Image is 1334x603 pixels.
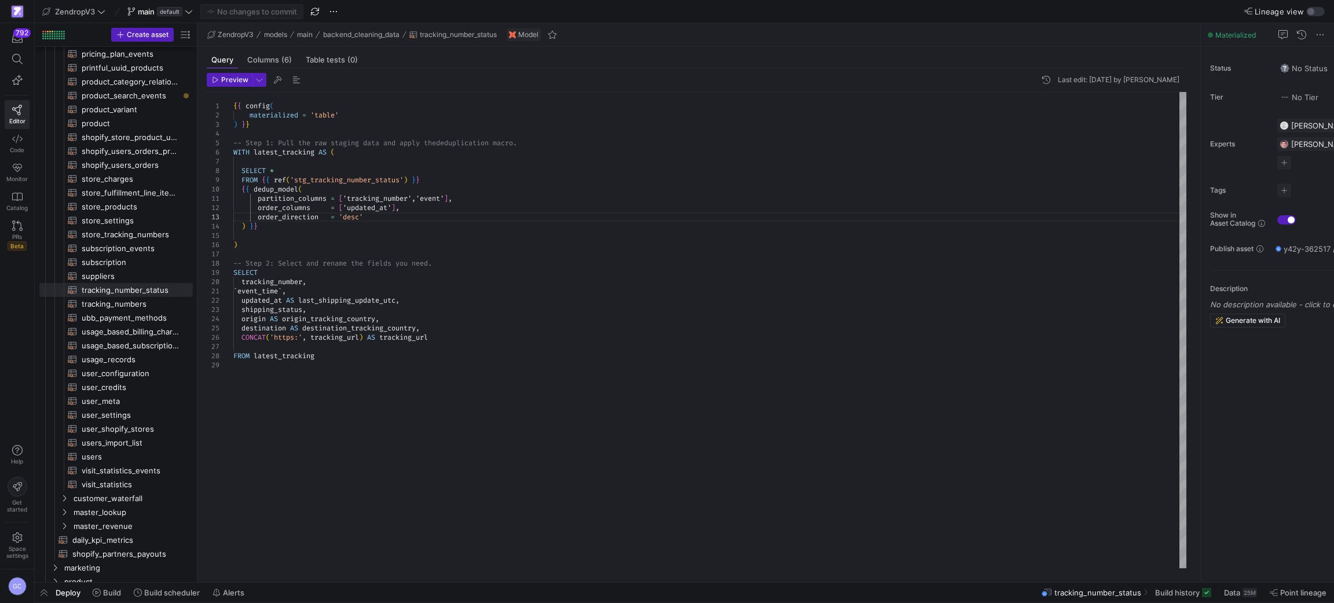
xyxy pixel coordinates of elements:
span: tracking_url [379,333,428,342]
span: store_fulfillment_line_items​​​​​​​​​​ [82,186,179,200]
a: product_category_relations​​​​​​​​​​ [39,75,193,89]
span: main [138,7,155,16]
span: 'updated_at' [343,203,391,212]
div: 2 [207,111,219,120]
div: 26 [207,333,219,342]
div: 25M [1243,588,1257,597]
div: 24 [207,314,219,323]
button: main [294,28,316,42]
span: product [64,575,191,589]
span: tracking_numbers​​​​​​​​​​ [82,297,179,311]
span: Generate with AI [1226,317,1280,325]
span: Status [1210,64,1268,72]
span: visit_statistics_events​​​​​​​​​​ [82,464,179,477]
span: { [266,175,270,185]
span: , [375,314,379,323]
span: shopify_users_orders_products​​​​​​​​​​ [82,145,179,158]
span: ` [278,286,282,296]
button: Build history [1150,583,1216,602]
div: Press SPACE to select this row. [39,241,193,255]
span: ( [270,101,274,111]
a: users​​​​​​​​​​ [39,450,193,464]
span: , [395,296,400,305]
span: , [302,277,306,286]
div: Press SPACE to select this row. [39,380,193,394]
span: shopify_store_product_unit_sold_data​​​​​​​​​​ [82,131,179,144]
span: user_credits​​​​​​​​​​ [82,381,179,394]
span: [ [339,203,343,212]
span: ( [331,148,335,157]
a: Monitor [5,158,30,187]
span: deduplication macro. [436,138,517,148]
span: destination [241,323,286,333]
span: users​​​​​​​​​​ [82,450,179,464]
a: user_shopify_stores​​​​​​​​​​ [39,422,193,436]
span: product_search_events​​​​​​​​​​ [82,89,179,102]
div: 4 [207,129,219,138]
span: shipping_status [241,305,302,314]
div: 21 [207,286,219,296]
span: ref [274,175,286,185]
a: usage_based_billing_charges​​​​​​​​​​ [39,325,193,339]
button: Help [5,440,30,470]
span: backend_cleaning_data [323,31,400,39]
a: product​​​​​​​​​​ [39,116,193,130]
span: shopify_partners_payouts​​​​​​​​​​ [72,547,179,561]
button: Getstarted [5,472,30,517]
span: Preview [221,76,248,84]
span: latest_tracking [254,148,314,157]
div: 14 [207,222,219,231]
a: user_configuration​​​​​​​​​​ [39,366,193,380]
span: store_products​​​​​​​​​​ [82,200,179,214]
span: tracking_number_status​​​​​​​​​​ [82,284,179,297]
span: Table tests [306,56,358,64]
span: Create asset [127,31,168,39]
span: 'stg_tracking_number_status' [290,175,404,185]
span: , [416,323,420,333]
div: Press SPACE to select this row. [39,408,193,422]
a: store_fulfillment_line_items​​​​​​​​​​ [39,186,193,200]
div: 19 [207,268,219,277]
span: ZendropV3 [55,7,95,16]
a: Catalog [5,187,30,216]
span: ] [391,203,395,212]
div: 16 [207,240,219,249]
div: 23 [207,305,219,314]
div: Press SPACE to select this row. [39,227,193,241]
span: printful_uuid_products​​​​​​​​​​ [82,61,179,75]
div: Press SPACE to select this row. [39,214,193,227]
div: 1 [207,101,219,111]
span: models [264,31,287,39]
span: dedup_model [254,185,298,194]
span: store_tracking_numbers​​​​​​​​​​ [82,228,179,241]
span: (0) [347,56,358,64]
div: GC [8,577,27,595]
div: 15 [207,231,219,240]
span: Build [103,588,121,597]
span: = [302,111,306,120]
div: 29 [207,361,219,370]
button: models [261,28,290,42]
button: Alerts [207,583,250,602]
span: SELECT [241,166,266,175]
div: Press SPACE to select this row. [39,158,193,172]
img: https://storage.googleapis.com/y42-prod-data-exchange/images/G2kHvxVlt02YItTmblwfhPy4mK5SfUxFU6Tr... [1280,139,1289,149]
span: Query [211,56,233,64]
div: Press SPACE to select this row. [39,450,193,464]
a: pricing_plan_events​​​​​​​​​​ [39,47,193,61]
span: latest_tracking [254,351,314,361]
div: Press SPACE to select this row. [39,130,193,144]
span: ` [233,286,237,296]
span: store_charges​​​​​​​​​​ [82,172,179,186]
a: daily_kpi_metrics​​​​​​​​​​ [39,533,193,547]
div: 22 [207,296,219,305]
span: product_variant​​​​​​​​​​ [82,103,179,116]
a: subscription_events​​​​​​​​​​ [39,241,193,255]
a: https://storage.googleapis.com/y42-prod-data-exchange/images/qZXOSqkTtPuVcXVzF40oUlM07HVTwZXfPK0U... [5,2,30,21]
span: Columns [247,56,292,64]
div: Press SPACE to select this row. [39,269,193,283]
span: Monitor [6,175,28,182]
div: Press SPACE to select this row. [39,366,193,380]
span: CONCAT [241,333,266,342]
a: visit_statistics_events​​​​​​​​​​ [39,464,193,477]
